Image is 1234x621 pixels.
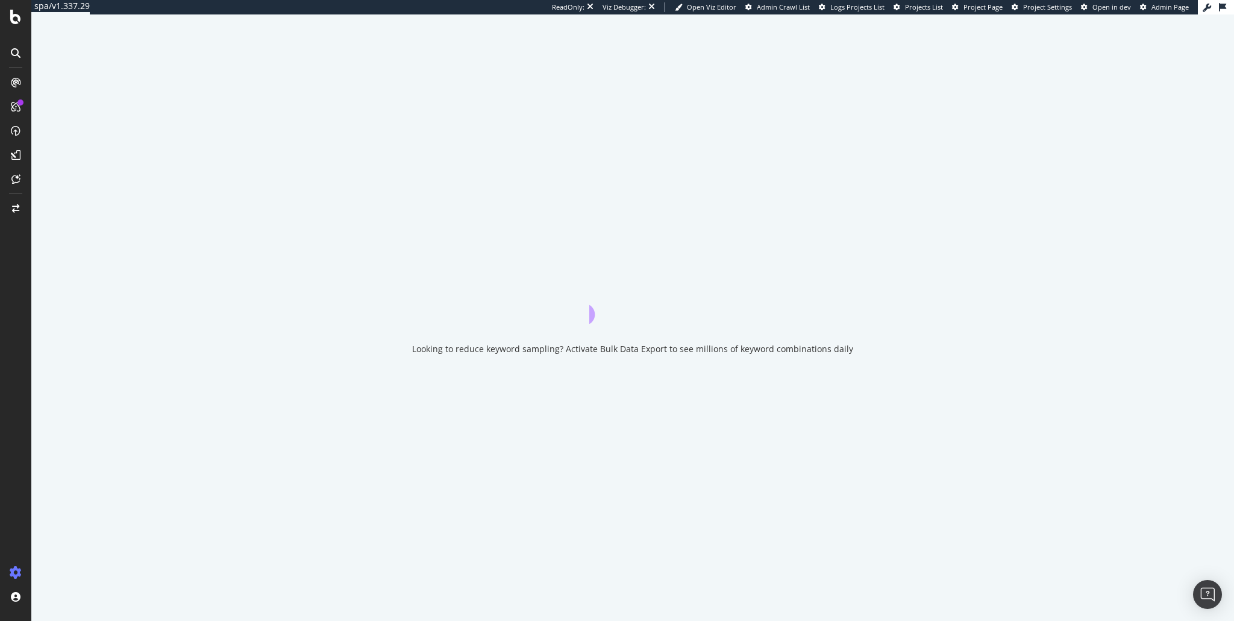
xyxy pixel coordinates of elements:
a: Project Settings [1012,2,1072,12]
div: animation [589,280,676,324]
a: Project Page [952,2,1003,12]
span: Admin Page [1151,2,1189,11]
span: Projects List [905,2,943,11]
div: Looking to reduce keyword sampling? Activate Bulk Data Export to see millions of keyword combinat... [412,343,853,355]
span: Logs Projects List [830,2,885,11]
span: Open Viz Editor [687,2,736,11]
a: Open in dev [1081,2,1131,12]
span: Open in dev [1092,2,1131,11]
a: Projects List [894,2,943,12]
div: Open Intercom Messenger [1193,580,1222,609]
a: Logs Projects List [819,2,885,12]
span: Project Page [963,2,1003,11]
a: Admin Crawl List [745,2,810,12]
a: Open Viz Editor [675,2,736,12]
a: Admin Page [1140,2,1189,12]
span: Project Settings [1023,2,1072,11]
div: ReadOnly: [552,2,584,12]
span: Admin Crawl List [757,2,810,11]
div: Viz Debugger: [603,2,646,12]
